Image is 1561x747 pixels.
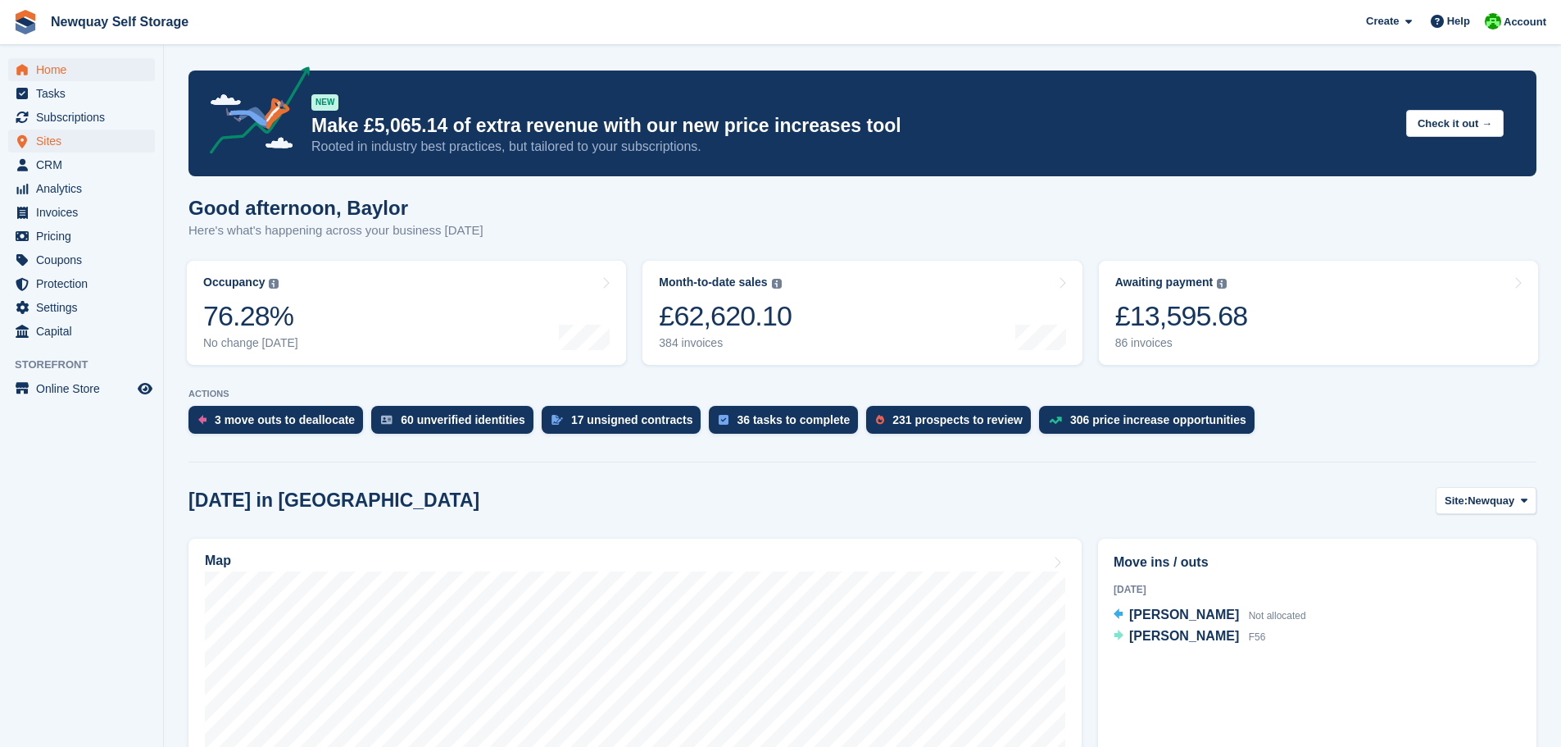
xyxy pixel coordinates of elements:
a: menu [8,153,155,176]
a: Awaiting payment £13,595.68 86 invoices [1099,261,1538,365]
a: Newquay Self Storage [44,8,195,35]
div: £13,595.68 [1115,299,1248,333]
a: 36 tasks to complete [709,406,866,442]
div: Month-to-date sales [659,276,767,289]
div: 86 invoices [1115,336,1248,350]
a: menu [8,248,155,271]
div: 17 unsigned contracts [571,413,693,426]
a: 306 price increase opportunities [1039,406,1263,442]
p: ACTIONS [188,389,1536,399]
span: Online Store [36,377,134,400]
a: [PERSON_NAME] Not allocated [1114,605,1306,626]
button: Site: Newquay [1436,487,1536,514]
span: Home [36,58,134,81]
div: Occupancy [203,276,265,289]
div: 384 invoices [659,336,792,350]
p: Make £5,065.14 of extra revenue with our new price increases tool [311,114,1393,138]
button: Check it out → [1406,110,1504,137]
div: £62,620.10 [659,299,792,333]
span: F56 [1249,631,1266,643]
a: menu [8,377,155,400]
div: 76.28% [203,299,298,333]
img: stora-icon-8386f47178a22dfd0bd8f6a31ec36ba5ce8667c1dd55bd0f319d3a0aa187defe.svg [13,10,38,34]
a: menu [8,58,155,81]
span: Account [1504,14,1546,30]
a: 17 unsigned contracts [542,406,710,442]
img: contract_signature_icon-13c848040528278c33f63329250d36e43548de30e8caae1d1a13099fd9432cc5.svg [551,415,563,425]
a: menu [8,177,155,200]
div: 231 prospects to review [892,413,1023,426]
img: prospect-51fa495bee0391a8d652442698ab0144808aea92771e9ea1ae160a38d050c398.svg [876,415,884,425]
img: icon-info-grey-7440780725fd019a000dd9b08b2336e03edf1995a4989e88bcd33f0948082b44.svg [1217,279,1227,289]
div: No change [DATE] [203,336,298,350]
div: 36 tasks to complete [737,413,850,426]
div: 306 price increase opportunities [1070,413,1246,426]
a: menu [8,272,155,295]
span: Newquay [1468,493,1514,509]
a: Month-to-date sales £62,620.10 384 invoices [642,261,1082,365]
span: Pricing [36,225,134,248]
div: Awaiting payment [1115,276,1214,289]
a: menu [8,296,155,319]
p: Here's what's happening across your business [DATE] [188,221,483,240]
span: Not allocated [1249,610,1306,622]
a: Occupancy 76.28% No change [DATE] [187,261,626,365]
a: menu [8,201,155,224]
span: Settings [36,296,134,319]
img: verify_identity-adf6edd0f0f0b5bbfe63781bf79b02c33cf7c696d77639b501bdc392416b5a36.svg [381,415,393,425]
p: Rooted in industry best practices, but tailored to your subscriptions. [311,138,1393,156]
span: Create [1366,13,1399,30]
a: menu [8,320,155,343]
a: menu [8,106,155,129]
div: [DATE] [1114,582,1521,597]
img: price-adjustments-announcement-icon-8257ccfd72463d97f412b2fc003d46551f7dbcb40ab6d574587a9cd5c0d94... [196,66,311,160]
span: Site: [1445,493,1468,509]
div: 60 unverified identities [401,413,525,426]
a: menu [8,225,155,248]
img: move_outs_to_deallocate_icon-f764333ba52eb49d3ac5e1228854f67142a1ed5810a6f6cc68b1a99e826820c5.svg [198,415,206,425]
img: icon-info-grey-7440780725fd019a000dd9b08b2336e03edf1995a4989e88bcd33f0948082b44.svg [269,279,279,289]
span: Help [1447,13,1470,30]
span: Capital [36,320,134,343]
h2: [DATE] in [GEOGRAPHIC_DATA] [188,490,479,512]
h1: Good afternoon, Baylor [188,197,483,219]
div: 3 move outs to deallocate [215,413,355,426]
span: Subscriptions [36,106,134,129]
img: icon-info-grey-7440780725fd019a000dd9b08b2336e03edf1995a4989e88bcd33f0948082b44.svg [772,279,782,289]
span: Protection [36,272,134,295]
img: task-75834270c22a3079a89374b754ae025e5fb1db73e45f91037f5363f120a921f8.svg [719,415,728,425]
div: NEW [311,94,338,111]
a: 231 prospects to review [866,406,1039,442]
span: CRM [36,153,134,176]
span: Sites [36,130,134,153]
span: Invoices [36,201,134,224]
span: [PERSON_NAME] [1129,608,1239,622]
h2: Map [205,553,231,568]
span: Storefront [15,357,163,373]
a: Preview store [135,379,155,399]
a: 60 unverified identities [371,406,542,442]
span: [PERSON_NAME] [1129,629,1239,643]
a: menu [8,130,155,153]
h2: Move ins / outs [1114,553,1521,572]
img: Baylor [1485,13,1501,30]
a: [PERSON_NAME] F56 [1114,626,1265,648]
span: Tasks [36,82,134,105]
img: price_increase_opportunities-93ffe204e8149a01c8c9dc8f82e8f89637d9d84a8eef4429ea346261dce0b2c0.svg [1049,417,1062,424]
a: menu [8,82,155,105]
span: Coupons [36,248,134,271]
a: 3 move outs to deallocate [188,406,371,442]
span: Analytics [36,177,134,200]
